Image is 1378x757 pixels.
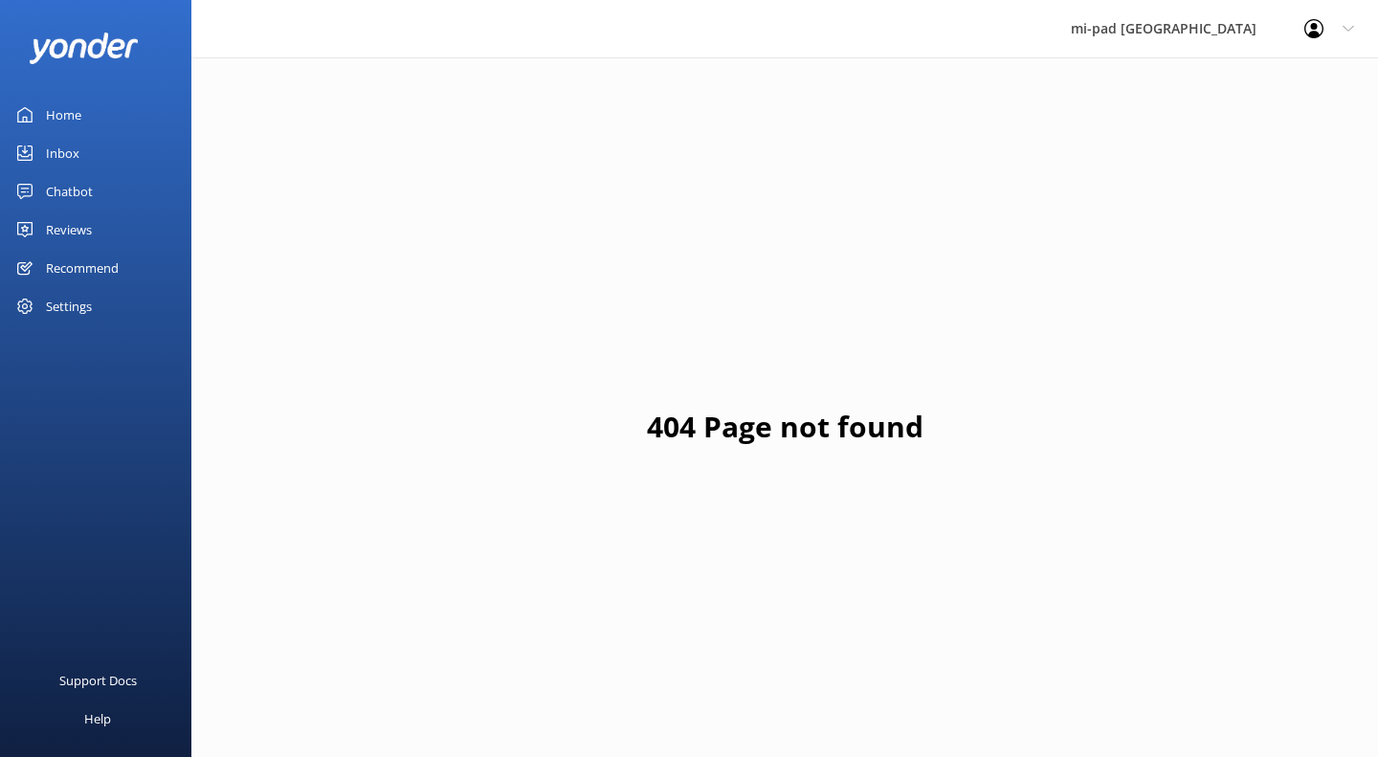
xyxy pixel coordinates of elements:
[46,172,93,211] div: Chatbot
[29,33,139,64] img: yonder-white-logo.png
[46,211,92,249] div: Reviews
[46,134,79,172] div: Inbox
[46,249,119,287] div: Recommend
[647,404,923,450] h1: 404 Page not found
[59,661,137,700] div: Support Docs
[46,96,81,134] div: Home
[46,287,92,325] div: Settings
[84,700,111,738] div: Help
